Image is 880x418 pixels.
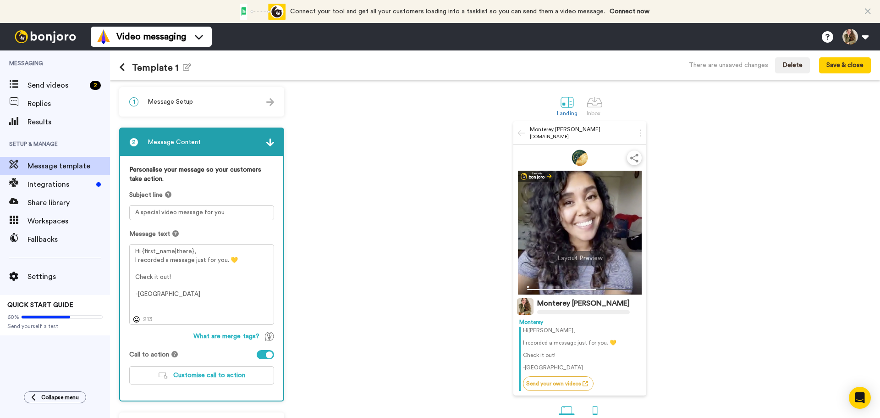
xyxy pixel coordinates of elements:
[90,81,101,90] div: 2
[119,62,191,73] h1: Template 1
[290,8,605,15] span: Connect your tool and get all your customers loading into a tasklist so you can send them a video...
[557,110,577,117] div: Landing
[7,323,103,330] span: Send yourself a test
[27,80,86,91] span: Send videos
[27,216,110,227] span: Workspaces
[129,190,163,200] span: Subject line
[7,313,19,321] span: 60%
[41,394,79,401] span: Collapse menu
[528,173,545,175] div: Sent with
[129,229,170,239] span: Message text
[129,350,169,359] span: Call to action
[523,327,640,334] p: Hi [PERSON_NAME] ,
[610,8,649,15] a: Connect now
[116,30,186,43] span: Video messaging
[523,351,640,359] p: Check it out!
[630,154,638,162] img: ic_share.svg
[582,89,607,121] a: Inbox
[193,332,259,341] span: What are merge tags?
[530,126,601,134] span: Monterey [PERSON_NAME]
[129,205,274,220] textarea: A special video message for you
[27,271,110,282] span: Settings
[517,298,533,315] img: Profile Image
[849,387,871,409] div: Open Intercom Messenger
[27,117,110,128] span: Results
[27,234,110,245] span: Fallbacks
[96,29,111,44] img: vm-color.svg
[129,244,274,325] textarea: Hi {first_name|there}, I recorded a message just for you. 💛 Check it out! -[GEOGRAPHIC_DATA]
[523,364,640,372] p: -[GEOGRAPHIC_DATA]
[7,302,73,308] span: QUICK START GUIDE
[265,332,274,341] img: TagTips.svg
[552,89,582,121] a: Landing
[572,150,588,166] img: 48f35331-e637-4c8c-a4da-24bdfc42ec0f
[519,318,640,326] div: Monterey
[129,138,138,147] span: 2
[148,97,193,106] span: Message Setup
[24,391,86,403] button: Collapse menu
[235,4,286,20] div: animation
[27,197,110,208] span: Share library
[819,57,871,74] button: Save & close
[518,281,642,295] img: player-controls-full.svg
[530,134,601,140] span: [DOMAIN_NAME]
[129,165,274,184] label: Personalise your message so your customers take action.
[587,110,603,117] div: Inbox
[27,98,110,109] span: Replies
[11,30,80,43] img: bj-logo-header-white.svg
[129,97,138,106] span: 1
[27,161,110,172] span: Message template
[266,98,274,106] img: arrow.svg
[528,175,545,180] div: bonjoro
[552,251,607,266] div: Layout Preview
[148,138,201,147] span: Message Content
[119,87,284,117] div: 1Message Setup
[775,57,810,74] button: Delete
[129,366,274,385] button: Customise call to action
[537,299,630,308] div: Monterey [PERSON_NAME]
[159,373,168,379] img: customiseCTA.svg
[521,173,527,179] img: Bonjoro Logo
[523,376,594,391] a: Send your own videos
[689,61,768,70] div: There are unsaved changes
[173,372,245,379] span: Customise call to action
[266,139,274,146] img: arrow.svg
[523,339,640,347] p: I recorded a message just for you. 💛
[27,179,93,190] span: Integrations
